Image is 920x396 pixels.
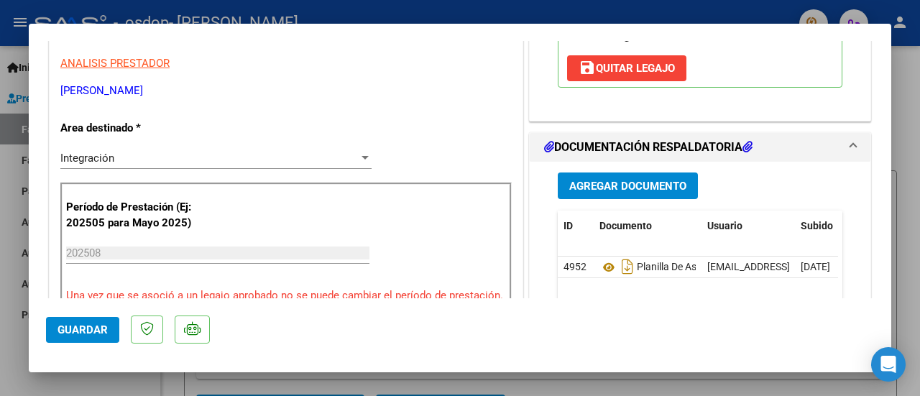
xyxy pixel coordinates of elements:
[60,120,195,137] p: Area destinado *
[60,57,170,70] span: ANALISIS PRESTADOR
[579,62,675,75] span: Quitar Legajo
[60,152,114,165] span: Integración
[599,262,731,273] span: Planilla De Asistencia
[544,139,753,156] h1: DOCUMENTACIÓN RESPALDATORIA
[567,55,686,81] button: Quitar Legajo
[707,220,742,231] span: Usuario
[563,220,573,231] span: ID
[558,211,594,241] datatable-header-cell: ID
[46,317,119,343] button: Guardar
[567,14,827,42] span: Comentario:
[66,287,506,304] p: Una vez que se asoció a un legajo aprobado no se puede cambiar el período de prestación.
[57,323,108,336] span: Guardar
[871,347,906,382] div: Open Intercom Messenger
[618,255,637,278] i: Descargar documento
[579,59,596,76] mat-icon: save
[801,261,830,272] span: [DATE]
[599,220,652,231] span: Documento
[558,172,698,199] button: Agregar Documento
[594,211,701,241] datatable-header-cell: Documento
[801,220,833,231] span: Subido
[60,83,512,99] p: [PERSON_NAME]
[66,199,198,231] p: Período de Prestación (Ej: 202505 para Mayo 2025)
[567,14,827,42] strong: 250102 - KINESIOTERAPIA | 54 ses/sem // Plus Patagonico
[563,261,586,272] span: 4952
[569,180,686,193] span: Agregar Documento
[795,211,867,241] datatable-header-cell: Subido
[530,133,870,162] mat-expansion-panel-header: DOCUMENTACIÓN RESPALDATORIA
[701,211,795,241] datatable-header-cell: Usuario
